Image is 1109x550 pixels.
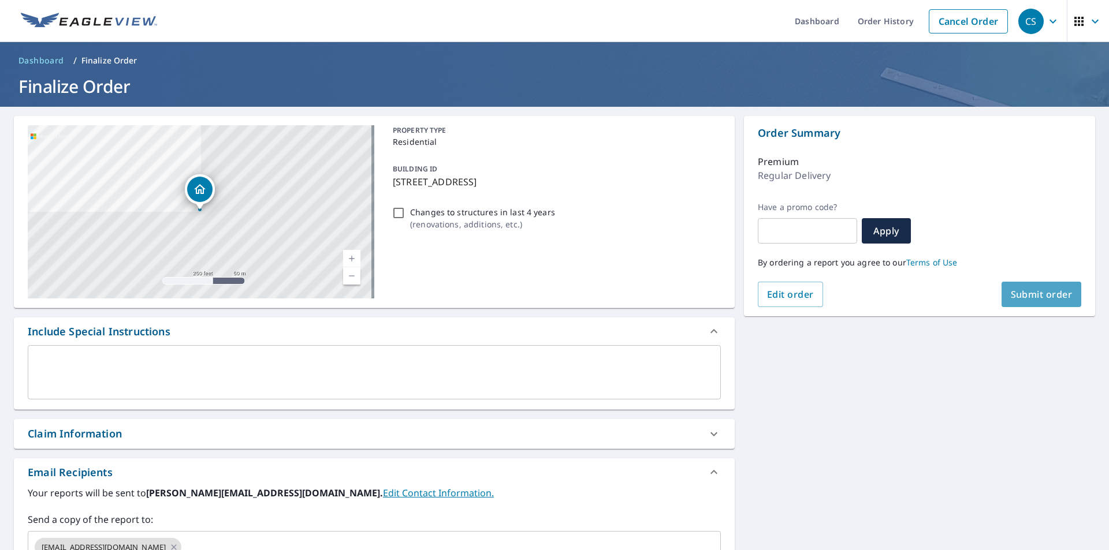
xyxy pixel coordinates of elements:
li: / [73,54,77,68]
p: Order Summary [758,125,1081,141]
p: PROPERTY TYPE [393,125,716,136]
div: CS [1018,9,1044,34]
p: Regular Delivery [758,169,831,182]
span: Dashboard [18,55,64,66]
p: [STREET_ADDRESS] [393,175,716,189]
span: Edit order [767,288,814,301]
button: Apply [862,218,911,244]
b: [PERSON_NAME][EMAIL_ADDRESS][DOMAIN_NAME]. [146,487,383,499]
p: BUILDING ID [393,164,437,174]
p: Finalize Order [81,55,137,66]
button: Submit order [1002,282,1082,307]
div: Dropped pin, building 1, Residential property, 23205 W Winfield Dr Genoa, OH 43430 [185,174,215,210]
div: Email Recipients [14,458,735,486]
h1: Finalize Order [14,74,1095,98]
p: ( renovations, additions, etc. ) [410,218,555,230]
div: Claim Information [14,419,735,448]
p: By ordering a report you agree to our [758,257,1081,268]
label: Send a copy of the report to: [28,512,721,526]
a: Cancel Order [929,9,1008,33]
div: Email Recipients [28,465,113,480]
span: Submit order [1011,288,1073,301]
p: Premium [758,155,799,169]
a: Current Level 17, Zoom Out [343,267,360,285]
a: Terms of Use [906,257,958,268]
label: Have a promo code? [758,202,857,212]
nav: breadcrumb [14,51,1095,70]
label: Your reports will be sent to [28,486,721,500]
span: Apply [871,225,902,237]
div: Include Special Instructions [28,324,170,339]
div: Include Special Instructions [14,317,735,345]
div: Claim Information [28,426,122,442]
a: EditContactInfo [383,487,494,499]
button: Edit order [758,282,823,307]
p: Residential [393,136,716,148]
a: Dashboard [14,51,69,70]
p: Changes to structures in last 4 years [410,206,555,218]
a: Current Level 17, Zoom In [343,250,360,267]
img: EV Logo [21,13,157,30]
